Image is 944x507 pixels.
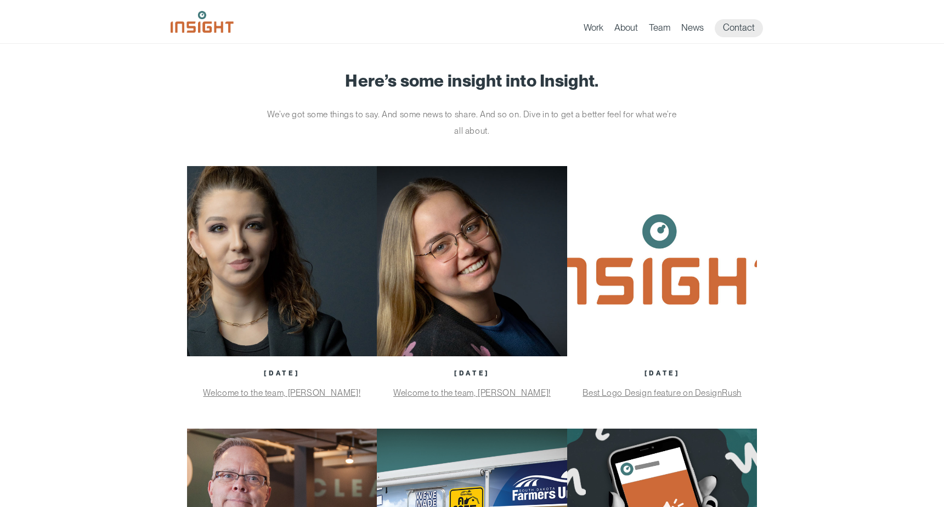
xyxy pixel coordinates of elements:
nav: primary navigation menu [584,19,774,37]
a: Welcome to the team, [PERSON_NAME]! [203,388,360,398]
a: Team [649,22,670,37]
p: [DATE] [581,367,744,379]
img: Insight Marketing Design [171,11,234,33]
a: Contact [715,19,763,37]
p: [DATE] [391,367,553,379]
a: Best Logo Design feature on DesignRush [583,388,742,398]
h1: Here’s some insight into Insight. [187,71,758,90]
p: [DATE] [201,367,364,379]
a: Work [584,22,603,37]
a: News [681,22,704,37]
a: Welcome to the team, [PERSON_NAME]! [393,388,551,398]
p: We’ve got some things to say. And some news to share. And so on. Dive in to get a better feel for... [267,106,678,139]
a: About [614,22,638,37]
